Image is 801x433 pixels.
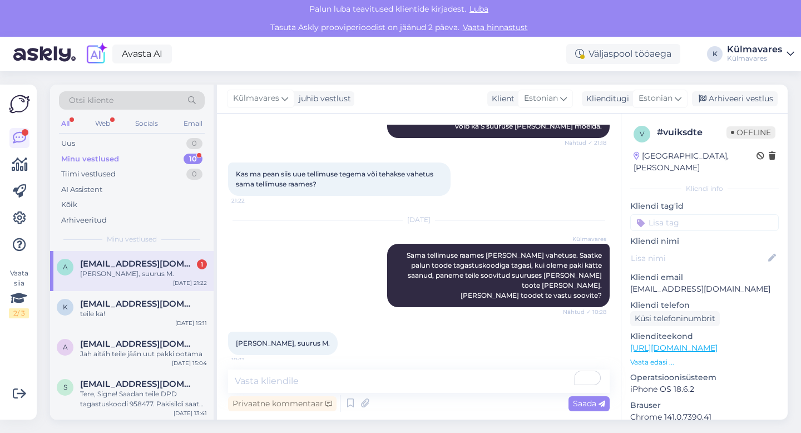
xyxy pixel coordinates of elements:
[727,45,782,54] div: Külmavares
[181,116,205,131] div: Email
[112,45,172,63] a: Avasta AI
[80,259,196,269] span: aive.ivanov@gmail.com
[61,184,102,195] div: AI Assistent
[61,169,116,180] div: Tiimi vestlused
[80,379,196,389] span: signetonisson@mail.ee
[466,4,492,14] span: Luba
[233,92,279,105] span: Külmavares
[9,308,29,318] div: 2 / 3
[80,309,207,319] div: teile ka!
[630,383,779,395] p: iPhone OS 18.6.2
[236,170,435,188] span: Kas ma pean siis uue tellimuse tegema või tehakse vahetus sama tellimuse raames?
[563,308,606,316] span: Nähtud ✓ 10:28
[573,398,605,409] span: Saada
[565,235,606,243] span: Külmavares
[566,44,680,64] div: Väljaspool tööaega
[630,184,779,194] div: Kliendi info
[184,154,202,165] div: 10
[63,263,68,271] span: a
[582,93,629,105] div: Klienditugi
[630,272,779,283] p: Kliendi email
[69,95,113,106] span: Otsi kliente
[61,154,119,165] div: Minu vestlused
[657,126,726,139] div: # vuiksdte
[727,54,782,63] div: Külmavares
[175,319,207,327] div: [DATE] 15:11
[634,150,756,174] div: [GEOGRAPHIC_DATA], [PERSON_NAME]
[133,116,160,131] div: Socials
[186,169,202,180] div: 0
[80,269,207,279] div: [PERSON_NAME], suurus M.
[174,409,207,417] div: [DATE] 13:41
[524,92,558,105] span: Estonian
[630,283,779,295] p: [EMAIL_ADDRESS][DOMAIN_NAME]
[231,356,273,364] span: 10:31
[228,370,610,393] textarea: To enrich screen reader interactions, please activate Accessibility in Grammarly extension settings
[294,93,351,105] div: juhib vestlust
[186,138,202,149] div: 0
[630,299,779,311] p: Kliendi telefon
[726,126,775,139] span: Offline
[459,22,531,32] a: Vaata hinnastust
[80,389,207,409] div: Tere, Signe! Saadan teile DPD tagastuskoodi 958477. Pakisildi saate printida pakiautomaadi juures...
[197,259,207,269] div: 1
[407,251,604,299] span: Sama tellimuse raames [PERSON_NAME] vahetuse. Saatke palun toode tagastuskoodiga tagasi, kui olem...
[61,215,107,226] div: Arhiveeritud
[9,94,30,115] img: Askly Logo
[9,268,29,318] div: Vaata siia
[61,199,77,210] div: Kõik
[85,42,108,66] img: explore-ai
[707,46,723,62] div: K
[107,234,157,244] span: Minu vestlused
[63,303,68,311] span: k
[630,200,779,212] p: Kliendi tag'id
[228,396,337,411] div: Privaatne kommentaar
[61,138,75,149] div: Uus
[630,311,720,326] div: Küsi telefoninumbrit
[172,359,207,367] div: [DATE] 15:04
[80,339,196,349] span: alinavaabel68@gmail.com
[231,196,273,205] span: 21:22
[692,91,778,106] div: Arhiveeri vestlus
[80,349,207,359] div: Jah aitäh teile jään uut pakki ootama
[63,343,68,351] span: a
[630,343,718,353] a: [URL][DOMAIN_NAME]
[630,357,779,367] p: Vaata edasi ...
[630,411,779,423] p: Chrome 141.0.7390.41
[630,331,779,342] p: Klienditeekond
[630,400,779,411] p: Brauser
[727,45,794,63] a: KülmavaresKülmavares
[487,93,515,105] div: Klient
[640,130,644,138] span: v
[565,139,606,147] span: Nähtud ✓ 21:18
[630,214,779,231] input: Lisa tag
[63,383,67,391] span: s
[59,116,72,131] div: All
[631,252,766,264] input: Lisa nimi
[173,279,207,287] div: [DATE] 21:22
[639,92,673,105] span: Estonian
[80,299,196,309] span: kirke.kuiv@gmail.com
[228,215,610,225] div: [DATE]
[630,372,779,383] p: Operatsioonisüsteem
[630,235,779,247] p: Kliendi nimi
[93,116,112,131] div: Web
[236,339,330,347] span: [PERSON_NAME], suurus M.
